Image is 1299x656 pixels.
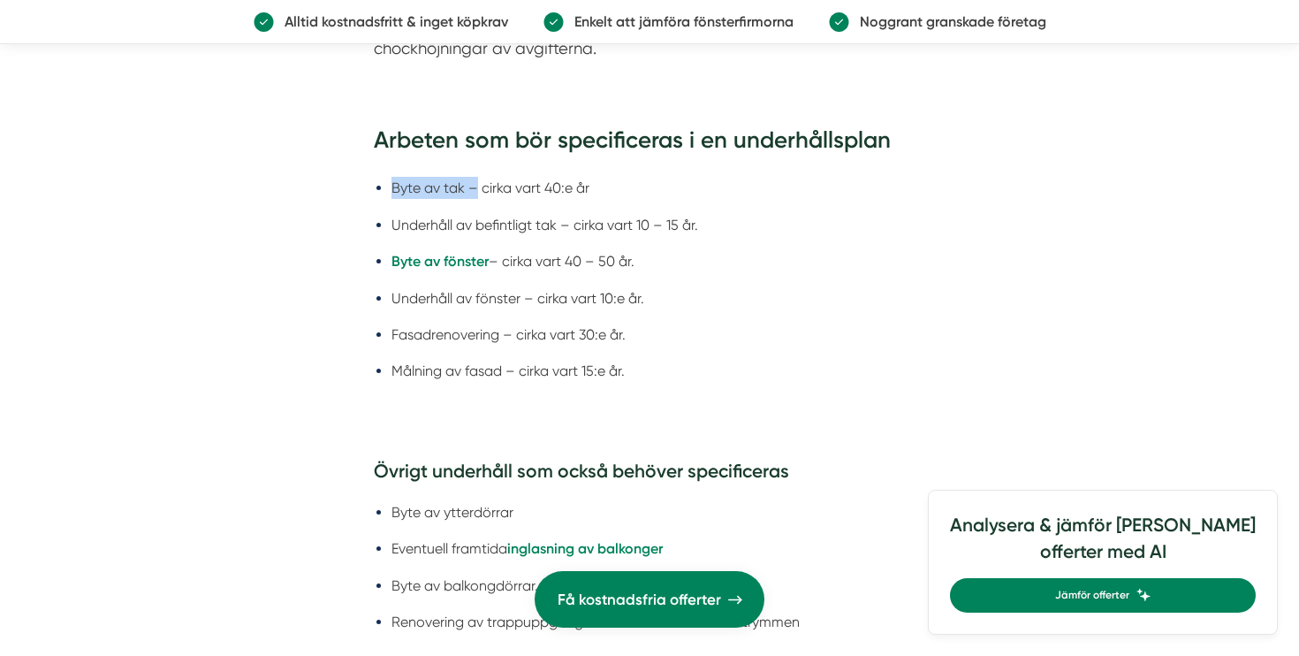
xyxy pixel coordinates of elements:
[391,611,925,633] li: Renovering av trappuppgångar och andra allmänna utrymmen
[849,11,1046,33] p: Noggrant granskade företag
[950,578,1256,613] a: Jämför offerter
[391,575,925,597] li: Byte av balkongdörrar.
[564,11,794,33] p: Enkelt att jämföra fönsterfirmorna
[391,324,925,346] li: Fasadrenovering – cirka vart 30:e år.
[507,540,663,557] a: inglasning av balkonger
[391,250,925,272] li: – cirka vart 40 – 50 år.
[950,512,1256,578] h4: Analysera & jämför [PERSON_NAME] offerter med AI
[274,11,508,33] p: Alltid kostnadsfritt & inget köpkrav
[391,287,925,309] li: Underhåll av fönster – cirka vart 10:e år.
[535,571,764,628] a: Få kostnadsfria offerter
[374,125,925,165] h3: Arbeten som bör specificeras i en underhållsplan
[391,214,925,236] li: Underhåll av befintligt tak – cirka vart 10 – 15 år.
[391,538,925,560] li: Eventuell framtida
[391,177,925,199] li: Byte av tak – cirka vart 40:e år
[1055,587,1129,604] span: Jämför offerter
[558,588,721,612] span: Få kostnadsfria offerter
[391,360,925,382] li: Målning av fasad – cirka vart 15:e år.
[391,253,489,270] a: Byte av fönster
[391,501,925,523] li: Byte av ytterdörrar
[374,458,925,490] h4: Övrigt underhåll som också behöver specificeras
